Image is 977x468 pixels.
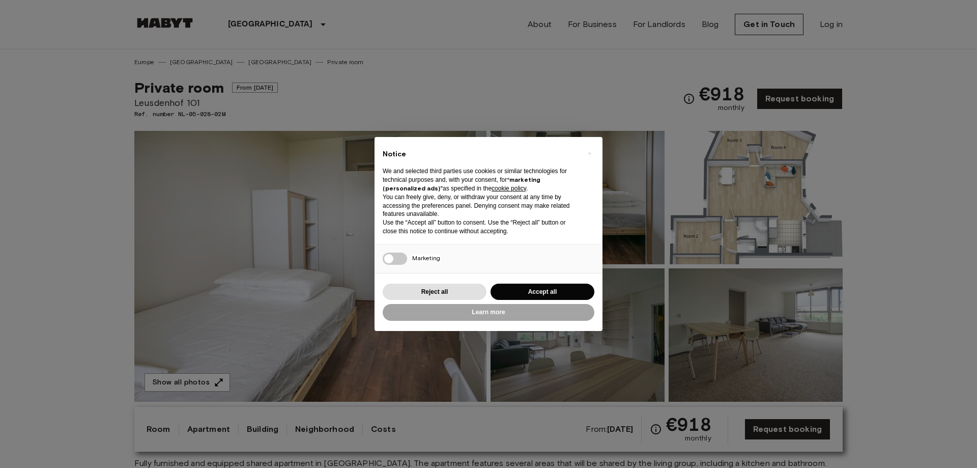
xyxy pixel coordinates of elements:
p: Use the “Accept all” button to consent. Use the “Reject all” button or close this notice to conti... [383,218,578,236]
button: Learn more [383,304,594,321]
button: Accept all [491,284,594,300]
p: We and selected third parties use cookies or similar technologies for technical purposes and, wit... [383,167,578,192]
p: You can freely give, deny, or withdraw your consent at any time by accessing the preferences pane... [383,193,578,218]
span: Marketing [412,254,440,262]
span: × [588,147,591,159]
button: Close this notice [581,145,597,161]
button: Reject all [383,284,486,300]
h2: Notice [383,149,578,159]
strong: “marketing (personalized ads)” [383,176,540,192]
a: cookie policy [492,185,526,192]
